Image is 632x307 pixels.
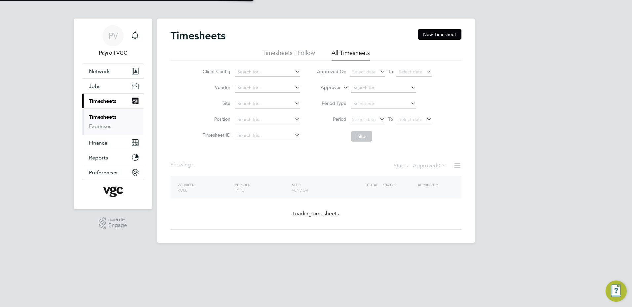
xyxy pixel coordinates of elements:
span: Select date [352,116,376,122]
button: New Timesheet [418,29,461,40]
input: Search for... [235,67,300,77]
button: Preferences [82,165,144,180]
li: All Timesheets [332,49,370,61]
span: Powered by [108,217,127,223]
label: Timesheet ID [201,132,230,138]
span: Payroll VGC [82,49,144,57]
input: Search for... [235,83,300,93]
span: 0 [437,162,440,169]
span: Timesheets [89,98,116,104]
h2: Timesheets [171,29,225,42]
li: Timesheets I Follow [262,49,315,61]
span: Jobs [89,83,100,89]
span: To [386,67,395,76]
button: Jobs [82,79,144,93]
span: Select date [399,69,422,75]
label: Period Type [317,100,346,106]
a: PVPayroll VGC [82,25,144,57]
label: Site [201,100,230,106]
div: Showing [171,161,196,168]
button: Reports [82,150,144,165]
button: Filter [351,131,372,142]
nav: Main navigation [74,19,152,209]
span: PV [108,31,118,40]
span: Finance [89,140,107,146]
label: Client Config [201,68,230,74]
div: Timesheets [82,108,144,135]
label: Period [317,116,346,122]
label: Approved [413,162,447,169]
input: Search for... [351,83,416,93]
span: Network [89,68,110,74]
img: vgcgroup-logo-retina.png [103,187,123,197]
label: Vendor [201,84,230,90]
input: Select one [351,99,416,109]
span: Select date [399,116,422,122]
a: Expenses [89,123,111,129]
a: Go to home page [82,187,144,197]
button: Engage Resource Center [606,281,627,302]
span: Reports [89,154,108,161]
span: Select date [352,69,376,75]
span: ... [191,161,195,168]
button: Network [82,64,144,78]
label: Position [201,116,230,122]
input: Search for... [235,115,300,124]
button: Timesheets [82,94,144,108]
a: Powered byEngage [99,217,127,230]
label: Approved On [317,68,346,74]
input: Search for... [235,99,300,109]
span: Engage [108,223,127,228]
div: Status [394,161,448,171]
span: To [386,115,395,123]
span: Preferences [89,169,117,176]
a: Timesheets [89,114,116,120]
label: Approver [311,84,341,91]
input: Search for... [235,131,300,140]
button: Finance [82,135,144,150]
